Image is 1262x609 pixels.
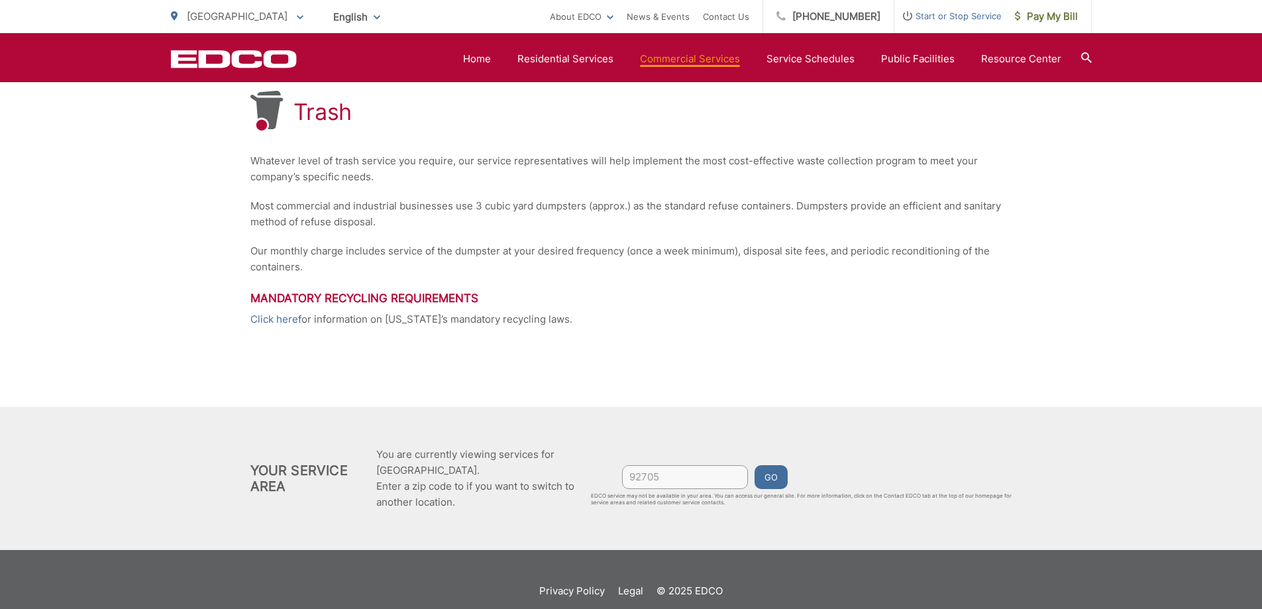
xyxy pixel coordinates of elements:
[250,243,1012,275] p: Our monthly charge includes service of the dumpster at your desired frequency (once a week minimu...
[640,51,740,67] a: Commercial Services
[250,198,1012,230] p: Most commercial and industrial businesses use 3 cubic yard dumpsters (approx.) as the standard re...
[376,447,592,510] p: You are currently viewing services for [GEOGRAPHIC_DATA]. Enter a zip code to if you want to swit...
[539,583,605,599] a: Privacy Policy
[323,5,390,28] span: English
[293,99,352,125] h1: Trash
[250,311,298,327] a: Click here
[550,9,613,25] a: About EDCO
[463,51,491,67] a: Home
[250,292,1012,305] h3: Mandatory Recycling Requirements
[591,492,1012,506] div: EDCO service may not be available in your area. You can access our general site. For more informa...
[250,463,354,494] h2: Your Service Area
[622,465,748,489] input: Enter zip code
[187,10,288,23] span: [GEOGRAPHIC_DATA]
[766,51,855,67] a: Service Schedules
[171,50,297,68] a: EDCD logo. Return to the homepage.
[703,9,749,25] a: Contact Us
[981,51,1061,67] a: Resource Center
[627,9,690,25] a: News & Events
[881,51,955,67] a: Public Facilities
[1015,9,1078,25] span: Pay My Bill
[517,51,613,67] a: Residential Services
[618,583,643,599] a: Legal
[250,311,1012,327] p: for information on [US_STATE]’s mandatory recycling laws.
[250,153,1012,185] p: Whatever level of trash service you require, our service representatives will help implement the ...
[657,583,723,599] p: © 2025 EDCO
[755,465,788,489] button: Go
